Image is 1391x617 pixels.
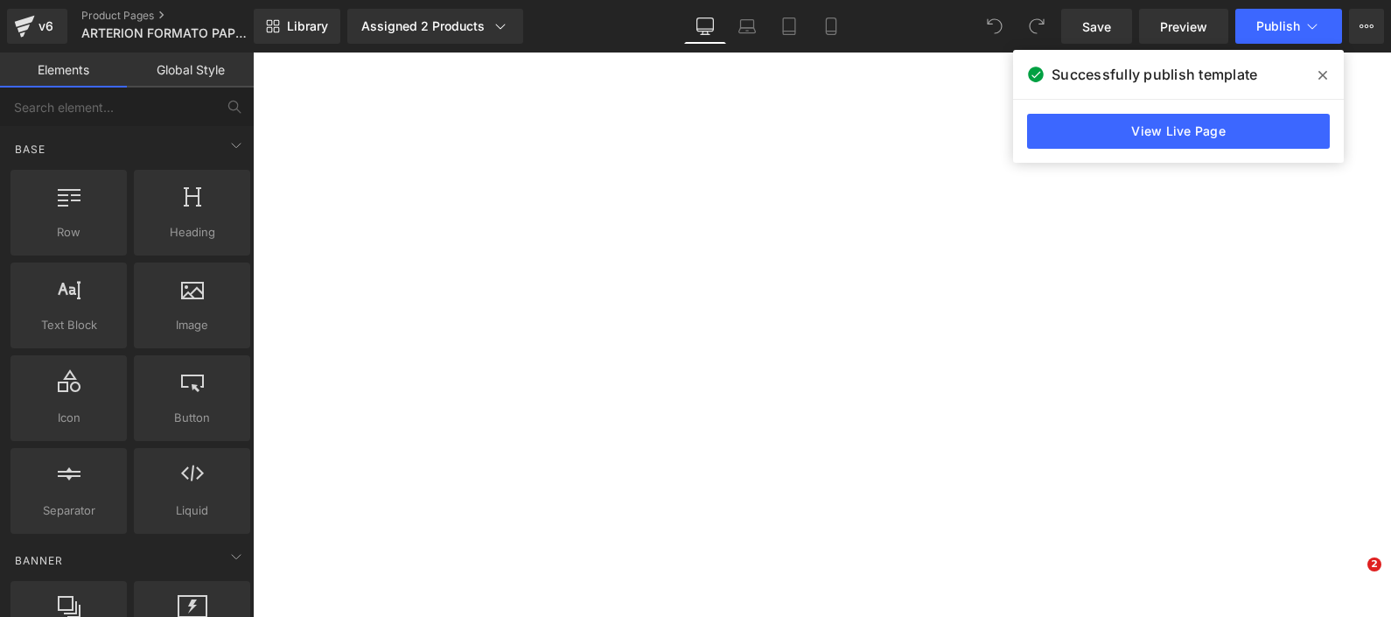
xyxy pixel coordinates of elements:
[139,316,245,334] span: Image
[1082,18,1111,36] span: Save
[81,26,249,40] span: ARTERION FORMATO PAPEL MARMOL
[1235,9,1342,44] button: Publish
[16,409,122,427] span: Icon
[1160,18,1207,36] span: Preview
[139,409,245,427] span: Button
[35,15,57,38] div: v6
[1367,557,1381,571] span: 2
[287,18,328,34] span: Library
[810,9,852,44] a: Mobile
[139,501,245,520] span: Liquid
[254,9,340,44] a: New Library
[1019,9,1054,44] button: Redo
[1027,114,1330,149] a: View Live Page
[361,18,509,35] div: Assigned 2 Products
[139,223,245,242] span: Heading
[81,9,283,23] a: Product Pages
[13,552,65,569] span: Banner
[977,9,1012,44] button: Undo
[768,9,810,44] a: Tablet
[1052,64,1257,85] span: Successfully publish template
[1332,557,1374,599] iframe: Intercom live chat
[1349,9,1384,44] button: More
[127,53,254,88] a: Global Style
[726,9,768,44] a: Laptop
[684,9,726,44] a: Desktop
[16,501,122,520] span: Separator
[16,316,122,334] span: Text Block
[7,9,67,44] a: v6
[1256,19,1300,33] span: Publish
[13,141,47,158] span: Base
[16,223,122,242] span: Row
[1139,9,1228,44] a: Preview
